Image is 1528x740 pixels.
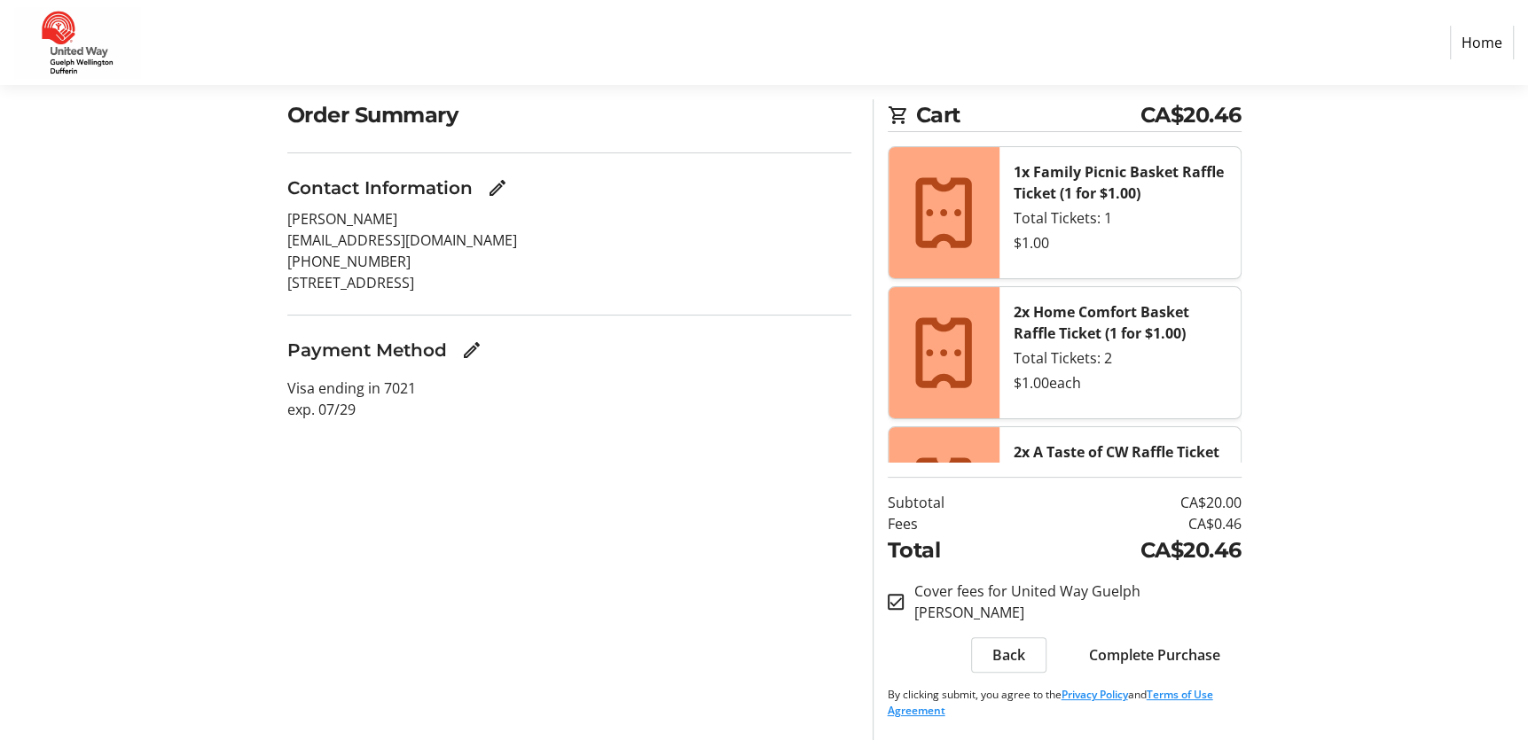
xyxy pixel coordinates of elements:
[287,208,851,230] p: [PERSON_NAME]
[992,644,1025,666] span: Back
[1014,302,1189,343] strong: 2x Home Comfort Basket Raffle Ticket (1 for $1.00)
[888,687,1213,718] a: Terms of Use Agreement
[888,513,1015,534] td: Fees
[1015,492,1242,513] td: CA$20.00
[287,378,851,420] p: Visa ending in 7021 exp. 07/29
[904,580,1242,623] label: Cover fees for United Way Guelph [PERSON_NAME]
[287,175,473,201] h3: Contact Information
[916,99,1140,131] span: Cart
[1450,26,1514,59] a: Home
[1014,442,1219,483] strong: 2x A Taste of CW Raffle Ticket (1 for $1.00)
[287,272,851,293] p: [STREET_ADDRESS]
[1140,99,1242,131] span: CA$20.46
[1089,644,1220,666] span: Complete Purchase
[1062,687,1128,702] a: Privacy Policy
[287,230,851,251] p: [EMAIL_ADDRESS][DOMAIN_NAME]
[888,534,1015,566] td: Total
[480,170,515,206] button: Edit Contact Information
[287,337,447,363] h3: Payment Method
[1014,232,1226,253] div: $1.00
[1014,207,1226,229] div: Total Tickets: 1
[971,637,1046,673] button: Back
[1015,513,1242,534] td: CA$0.46
[1015,534,1242,566] td: CA$20.46
[1068,637,1242,673] button: Complete Purchase
[287,251,851,272] p: [PHONE_NUMBER]
[14,7,140,78] img: United Way Guelph Wellington Dufferin's Logo
[1014,372,1226,393] div: $1.00 each
[454,332,490,368] button: Edit Payment Method
[1014,347,1226,369] div: Total Tickets: 2
[888,687,1242,719] p: By clicking submit, you agree to the and
[888,492,1015,513] td: Subtotal
[1014,162,1224,203] strong: 1x Family Picnic Basket Raffle Ticket (1 for $1.00)
[287,99,851,131] h2: Order Summary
